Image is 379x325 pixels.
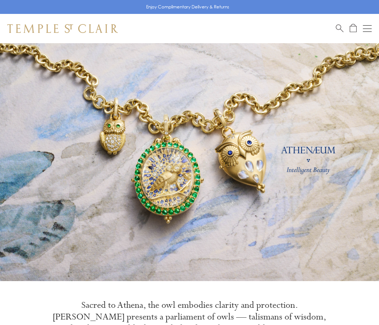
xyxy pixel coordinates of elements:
p: Enjoy Complimentary Delivery & Returns [146,3,229,11]
img: Temple St. Clair [7,24,118,33]
button: Open navigation [363,24,372,33]
a: Open Shopping Bag [350,24,357,33]
a: Search [336,24,343,33]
